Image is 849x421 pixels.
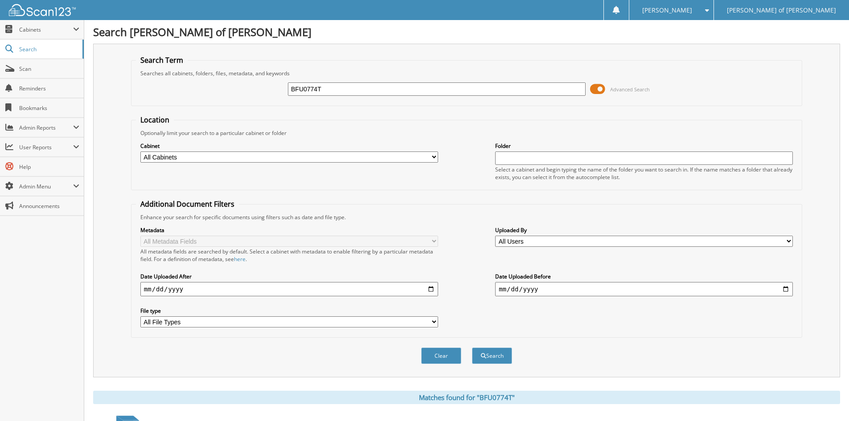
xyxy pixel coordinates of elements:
legend: Search Term [136,55,188,65]
div: Matches found for "BFU0774T" [93,391,840,404]
img: scan123-logo-white.svg [9,4,76,16]
a: here [234,255,246,263]
span: Reminders [19,85,79,92]
div: Searches all cabinets, folders, files, metadata, and keywords [136,69,797,77]
label: Date Uploaded After [140,273,438,280]
div: Select a cabinet and begin typing the name of the folder you want to search in. If the name match... [495,166,793,181]
span: Admin Menu [19,183,73,190]
label: Cabinet [140,142,438,150]
span: Search [19,45,78,53]
h1: Search [PERSON_NAME] of [PERSON_NAME] [93,25,840,39]
button: Search [472,347,512,364]
label: Uploaded By [495,226,793,234]
span: [PERSON_NAME] of [PERSON_NAME] [727,8,836,13]
span: User Reports [19,143,73,151]
legend: Location [136,115,174,125]
legend: Additional Document Filters [136,199,239,209]
div: All metadata fields are searched by default. Select a cabinet with metadata to enable filtering b... [140,248,438,263]
label: File type [140,307,438,315]
span: Admin Reports [19,124,73,131]
div: Enhance your search for specific documents using filters such as date and file type. [136,213,797,221]
input: start [140,282,438,296]
label: Metadata [140,226,438,234]
span: Help [19,163,79,171]
span: [PERSON_NAME] [642,8,692,13]
label: Date Uploaded Before [495,273,793,280]
input: end [495,282,793,296]
label: Folder [495,142,793,150]
span: Scan [19,65,79,73]
button: Clear [421,347,461,364]
span: Bookmarks [19,104,79,112]
div: Optionally limit your search to a particular cabinet or folder [136,129,797,137]
span: Announcements [19,202,79,210]
span: Advanced Search [610,86,650,93]
span: Cabinets [19,26,73,33]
